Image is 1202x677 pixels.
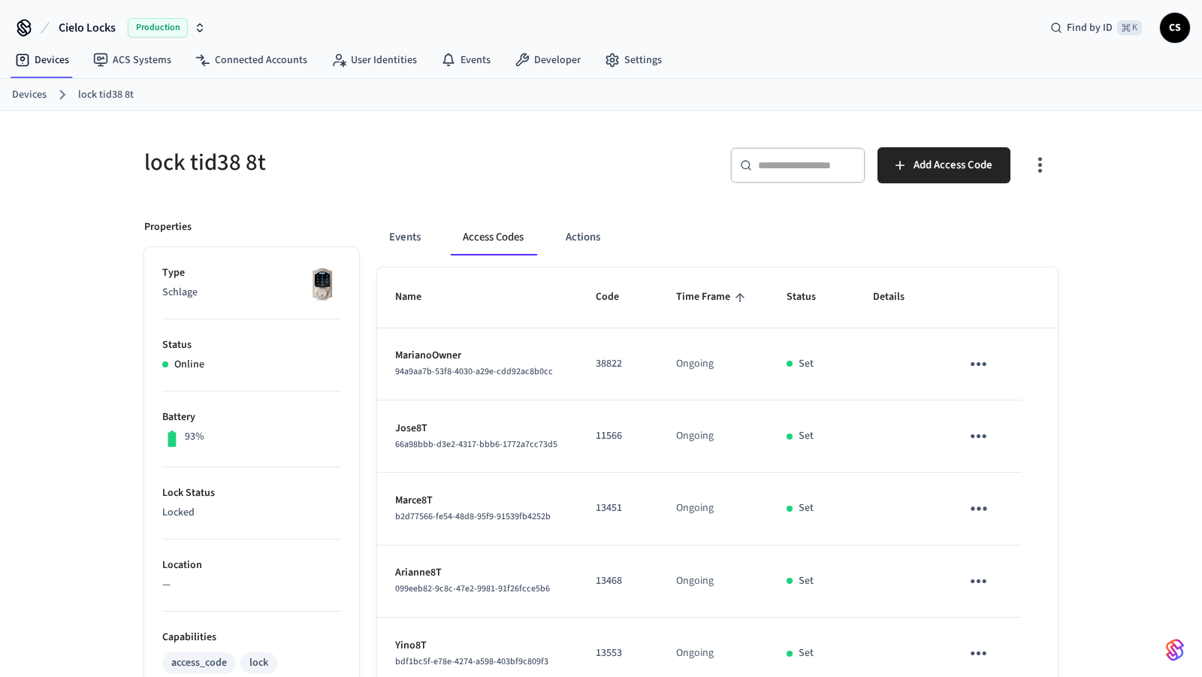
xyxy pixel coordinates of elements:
span: 099eeb82-9c8c-47e2-9981-91f26fcce5b6 [395,582,550,595]
a: Connected Accounts [183,47,319,74]
span: Add Access Code [914,156,992,175]
a: Devices [3,47,81,74]
p: 13553 [596,645,639,661]
p: Set [799,500,814,516]
a: Settings [593,47,674,74]
span: Production [128,18,188,38]
p: Online [174,357,204,373]
p: 93% [185,429,204,445]
a: Developer [503,47,593,74]
a: ACS Systems [81,47,183,74]
p: Lock Status [162,485,341,501]
p: 38822 [596,356,639,372]
p: Properties [144,219,192,235]
span: ⌘ K [1117,20,1142,35]
button: Access Codes [451,219,536,255]
span: 94a9aa7b-53f8-4030-a29e-cdd92ac8b0cc [395,365,553,378]
h5: lock tid38 8t [144,147,592,178]
span: 66a98bbb-d3e2-4317-bbb6-1772a7cc73d5 [395,438,557,451]
span: Details [873,286,924,309]
span: CS [1161,14,1188,41]
p: 13468 [596,573,639,589]
span: Time Frame [676,286,750,309]
a: User Identities [319,47,429,74]
img: Schlage Sense Smart Deadbolt with Camelot Trim, Front [304,265,341,303]
td: Ongoing [658,546,769,618]
span: bdf1bc5f-e78e-4274-a598-403bf9c809f3 [395,655,548,668]
p: Battery [162,410,341,425]
p: Set [799,573,814,589]
p: Set [799,428,814,444]
p: Marce8T [395,493,560,509]
button: Actions [554,219,612,255]
p: Capabilities [162,630,341,645]
span: Cielo Locks [59,19,116,37]
p: 13451 [596,500,639,516]
span: Code [596,286,639,309]
p: Arianne8T [395,565,560,581]
span: b2d77566-fe54-48d8-95f9-91539fb4252b [395,510,551,523]
p: — [162,577,341,593]
span: Status [787,286,835,309]
td: Ongoing [658,328,769,400]
p: Status [162,337,341,353]
p: Locked [162,505,341,521]
div: Find by ID⌘ K [1038,14,1154,41]
td: Ongoing [658,400,769,473]
div: lock [249,655,268,671]
td: Ongoing [658,473,769,545]
button: CS [1160,13,1190,43]
p: Location [162,558,341,573]
p: Schlage [162,285,341,301]
span: Find by ID [1067,20,1113,35]
p: Jose8T [395,421,560,437]
p: Set [799,645,814,661]
a: Devices [12,87,47,103]
a: Events [429,47,503,74]
p: 11566 [596,428,639,444]
p: Type [162,265,341,281]
span: Name [395,286,441,309]
div: access_code [171,655,227,671]
button: Add Access Code [877,147,1010,183]
a: lock tid38 8t [78,87,134,103]
p: MarianoOwner [395,348,560,364]
p: Yino8T [395,638,560,654]
button: Events [377,219,433,255]
img: SeamLogoGradient.69752ec5.svg [1166,638,1184,662]
p: Set [799,356,814,372]
div: ant example [377,219,1058,255]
